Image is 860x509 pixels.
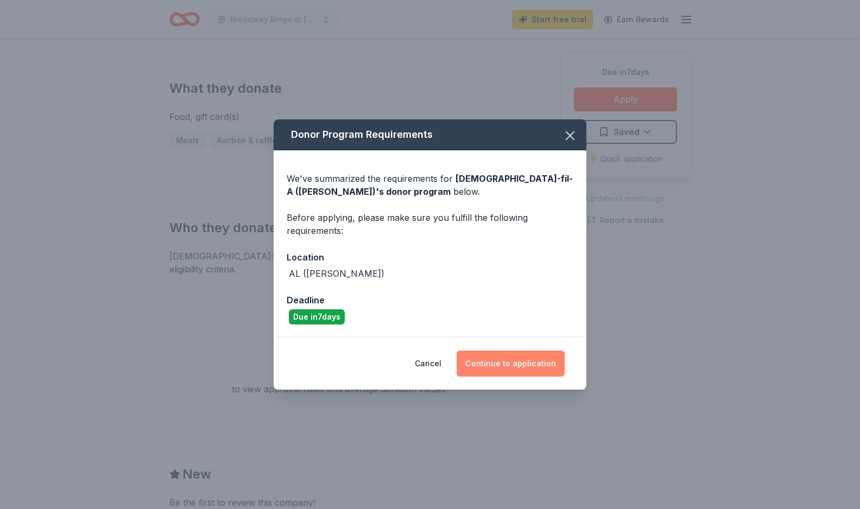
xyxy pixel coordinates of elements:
[287,250,573,264] div: Location
[287,211,573,237] div: Before applying, please make sure you fulfill the following requirements:
[457,351,565,377] button: Continue to application
[274,119,586,150] div: Donor Program Requirements
[289,267,384,280] div: AL ([PERSON_NAME])
[289,309,345,325] div: Due in 7 days
[287,293,573,307] div: Deadline
[287,172,573,198] div: We've summarized the requirements for below.
[415,351,441,377] button: Cancel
